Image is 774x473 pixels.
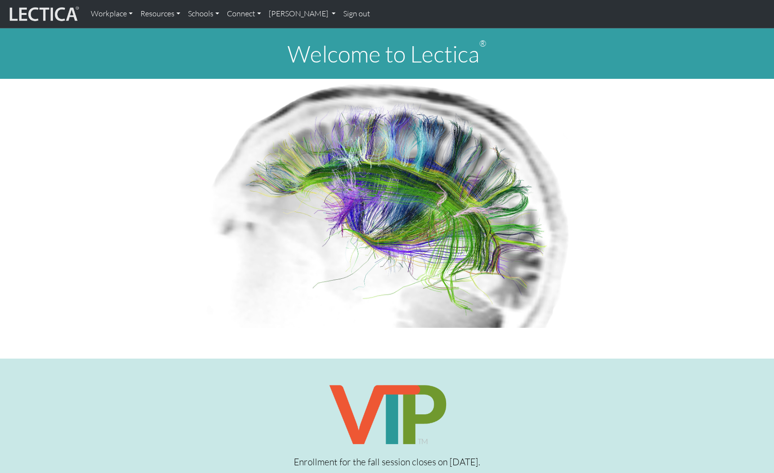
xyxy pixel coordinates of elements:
a: [PERSON_NAME] [265,4,339,24]
a: Resources [137,4,184,24]
a: Sign out [339,4,374,24]
sup: ® [479,38,487,49]
img: Human Connectome Project Image [200,79,574,328]
p: Enrollment for the fall session closes on [DATE]. [262,454,512,470]
a: Schools [184,4,223,24]
img: lecticalive [7,5,79,23]
a: Connect [223,4,265,24]
a: Workplace [87,4,137,24]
